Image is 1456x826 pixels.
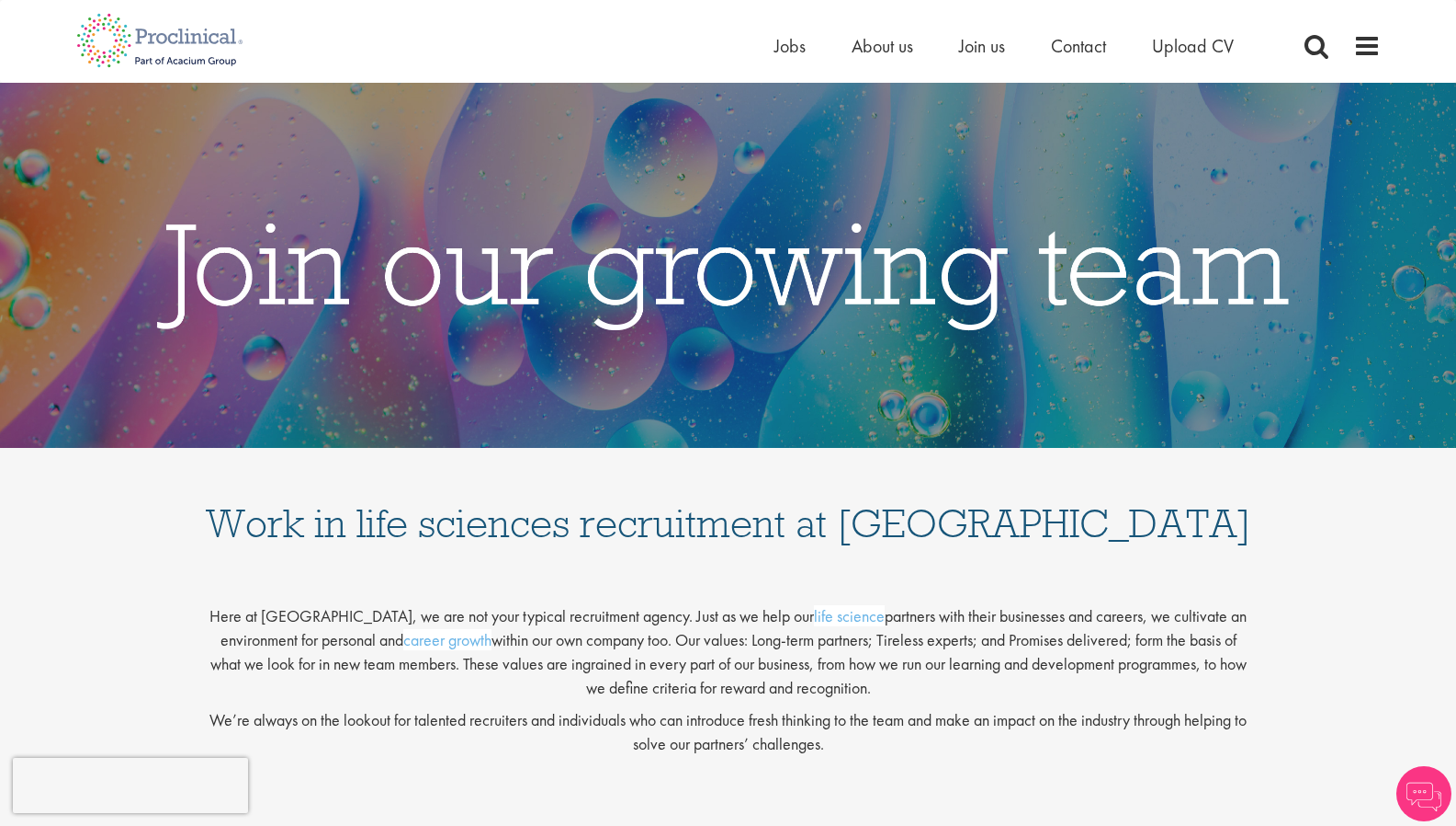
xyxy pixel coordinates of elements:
p: Here at [GEOGRAPHIC_DATA], we are not your typical recruitment agency. Just as we help our partne... [205,590,1252,699]
a: life science [814,605,885,626]
p: We’re always on the lookout for talented recruiters and individuals who can introduce fresh think... [205,708,1252,755]
a: Contact [1051,34,1106,58]
img: Chatbot [1396,766,1451,821]
iframe: reCAPTCHA [13,758,248,813]
a: Jobs [774,34,806,58]
a: Join us [959,34,1005,58]
h1: Work in life sciences recruitment at [GEOGRAPHIC_DATA] [205,466,1252,544]
a: About us [852,34,913,58]
a: Upload CV [1152,34,1234,58]
a: career growth [403,629,491,650]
